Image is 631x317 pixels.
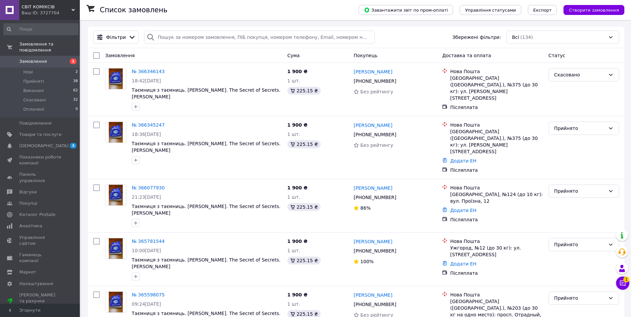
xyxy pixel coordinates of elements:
[70,58,77,64] span: 1
[352,76,397,86] div: [PHONE_NUMBER]
[520,35,533,40] span: (134)
[354,68,392,75] a: [PERSON_NAME]
[22,10,80,16] div: Ваш ID: 3727704
[76,69,78,75] span: 2
[623,276,629,282] span: 1
[109,292,122,312] img: Фото товару
[512,34,519,41] span: Всі
[442,53,491,58] span: Доставка та оплата
[132,141,280,153] a: Таємниця з таємниць. [PERSON_NAME]. The Secret of Secrets. [PERSON_NAME]
[19,143,69,149] span: [DEMOGRAPHIC_DATA]
[19,235,62,247] span: Управління сайтом
[76,106,78,112] span: 0
[287,69,308,74] span: 1 900 ₴
[132,69,165,74] a: № 366346143
[22,4,72,10] span: СВІТ КОМІКСІВ
[19,120,52,126] span: Повідомлення
[287,140,321,148] div: 225.15 ₴
[287,185,308,190] span: 1 900 ₴
[105,291,126,313] a: Фото товару
[287,203,321,211] div: 225.15 ₴
[360,259,374,264] span: 100%
[19,132,62,138] span: Товари та послуги
[450,191,543,204] div: [GEOGRAPHIC_DATA], №124 (до 10 кг): вул. Проїзна, 12
[132,87,280,99] span: Таємниця з таємниць. [PERSON_NAME]. The Secret of Secrets. [PERSON_NAME]
[70,143,77,149] span: 3
[554,125,605,132] div: Прийнято
[3,23,79,35] input: Пошук
[364,7,448,13] span: Завантажити звіт по пром-оплаті
[109,238,122,259] img: Фото товару
[109,68,122,89] img: Фото товару
[352,300,397,309] div: [PHONE_NUMBER]
[23,78,44,84] span: Прийняті
[132,204,280,216] a: Таємниця з таємниць. [PERSON_NAME]. The Secret of Secrets. [PERSON_NAME]
[450,216,543,223] div: Післяплата
[19,200,37,206] span: Покупці
[460,5,521,15] button: Управління статусами
[132,239,165,244] a: № 365781544
[452,34,501,41] span: Збережені фільтри:
[19,252,62,264] span: Гаманець компанії
[554,294,605,302] div: Прийнято
[287,257,321,264] div: 225.15 ₴
[450,128,543,155] div: [GEOGRAPHIC_DATA] ([GEOGRAPHIC_DATA].), №375 (до 30 кг): ул. [PERSON_NAME][STREET_ADDRESS]
[450,291,543,298] div: Нова Пошта
[19,269,36,275] span: Маркет
[132,257,280,269] a: Таємниця з таємниць. [PERSON_NAME]. The Secret of Secrets. [PERSON_NAME]
[287,78,300,83] span: 1 шт.
[132,248,161,253] span: 10:00[DATE]
[450,68,543,75] div: Нова Пошта
[132,122,165,128] a: № 366345247
[359,5,453,15] button: Завантажити звіт по пром-оплаті
[352,130,397,139] div: [PHONE_NUMBER]
[450,167,543,173] div: Післяплата
[354,53,377,58] span: Покупець
[450,104,543,111] div: Післяплата
[450,122,543,128] div: Нова Пошта
[109,122,122,143] img: Фото товару
[144,31,375,44] input: Пошук за номером замовлення, ПІБ покупця, номером телефону, Email, номером накладної
[132,194,161,200] span: 21:23[DATE]
[549,53,565,58] span: Статус
[354,292,392,298] a: [PERSON_NAME]
[450,184,543,191] div: Нова Пошта
[106,34,126,41] span: Фільтри
[19,223,42,229] span: Аналітика
[528,5,557,15] button: Експорт
[554,71,605,78] div: Скасовано
[73,97,78,103] span: 32
[132,301,161,307] span: 09:24[DATE]
[287,301,300,307] span: 1 шт.
[23,69,33,75] span: Нові
[557,7,624,12] a: Створити замовлення
[73,78,78,84] span: 38
[132,78,161,83] span: 18:42[DATE]
[450,208,476,213] a: Додати ЕН
[100,6,167,14] h1: Список замовлень
[287,239,308,244] span: 1 900 ₴
[287,248,300,253] span: 1 шт.
[563,5,624,15] button: Створити замовлення
[287,122,308,128] span: 1 900 ₴
[450,261,476,266] a: Додати ЕН
[105,184,126,206] a: Фото товару
[105,122,126,143] a: Фото товару
[554,241,605,248] div: Прийнято
[354,238,392,245] a: [PERSON_NAME]
[354,185,392,191] a: [PERSON_NAME]
[23,88,44,94] span: Виконані
[287,292,308,297] span: 1 900 ₴
[105,53,135,58] span: Замовлення
[616,276,629,290] button: Чат з покупцем1
[19,212,55,218] span: Каталог ProSale
[109,185,122,205] img: Фото товару
[23,97,46,103] span: Скасовані
[554,187,605,195] div: Прийнято
[287,87,321,95] div: 225.15 ₴
[569,8,619,13] span: Створити замовлення
[352,193,397,202] div: [PHONE_NUMBER]
[354,122,392,129] a: [PERSON_NAME]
